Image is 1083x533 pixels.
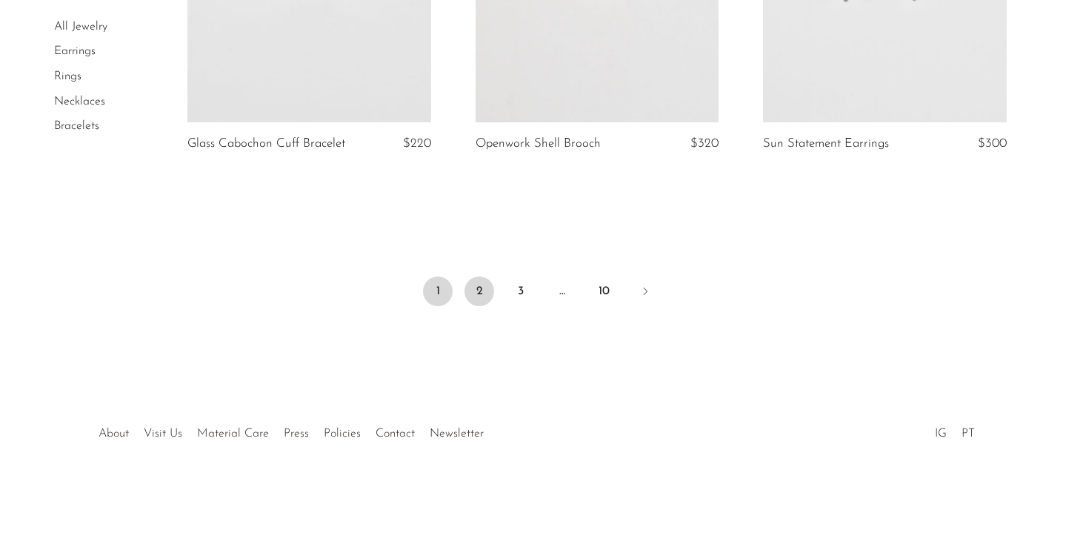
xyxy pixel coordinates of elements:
[630,277,660,309] a: Next
[763,137,889,150] a: Sun Statement Earrings
[376,428,415,440] a: Contact
[197,428,269,440] a: Material Care
[284,428,309,440] a: Press
[589,277,619,306] a: 10
[54,70,81,82] a: Rings
[935,428,947,440] a: IG
[547,277,577,306] span: …
[978,137,1007,150] span: $300
[927,416,982,444] ul: Social Medias
[91,416,491,444] ul: Quick links
[187,137,345,150] a: Glass Cabochon Cuff Bracelet
[99,428,129,440] a: About
[506,277,536,306] a: 3
[464,277,494,306] a: 2
[690,137,719,150] span: $320
[54,21,107,33] a: All Jewelry
[403,137,431,150] span: $220
[144,428,182,440] a: Visit Us
[962,428,975,440] a: PT
[54,120,99,132] a: Bracelets
[423,277,453,306] span: 1
[54,46,96,58] a: Earrings
[324,428,361,440] a: Policies
[54,96,105,107] a: Necklaces
[476,137,601,150] a: Openwork Shell Brooch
